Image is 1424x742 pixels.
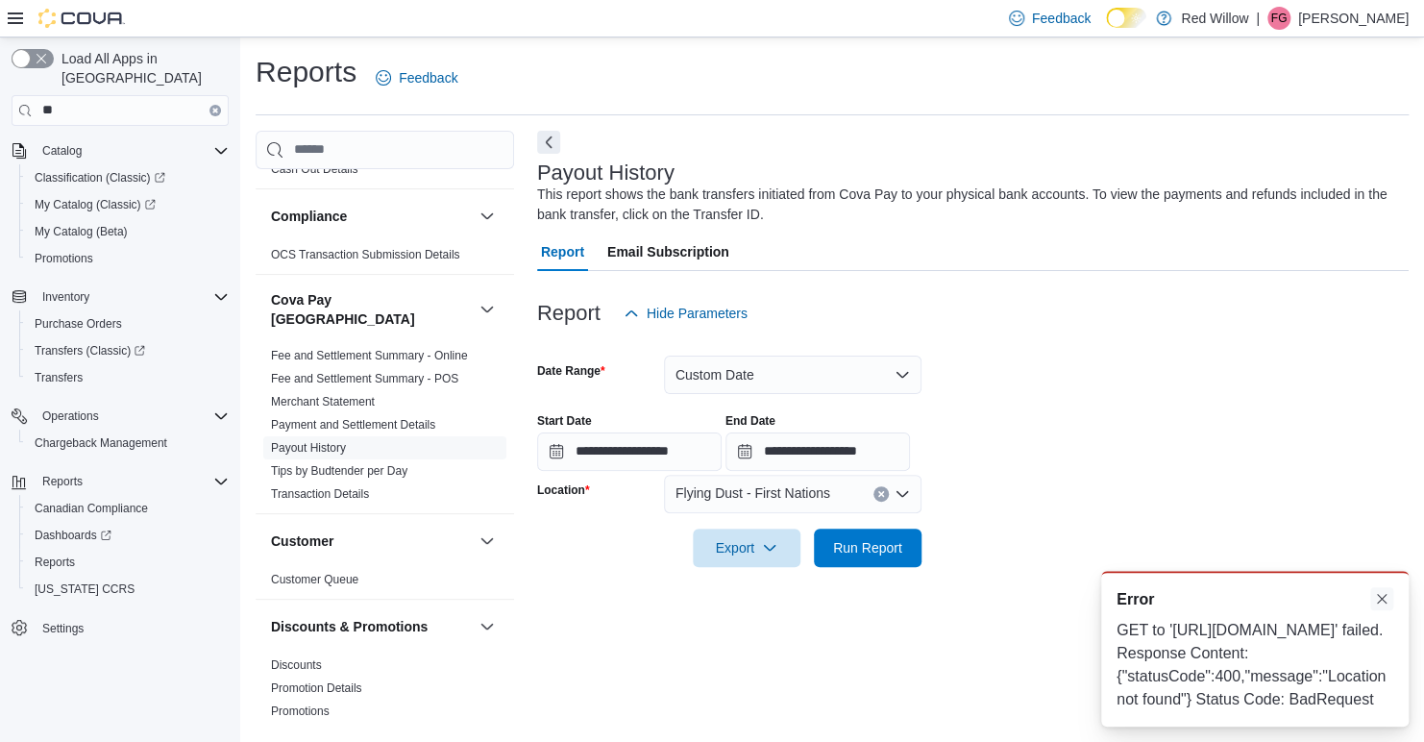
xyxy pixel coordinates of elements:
[35,617,91,640] a: Settings
[35,405,107,428] button: Operations
[35,616,229,640] span: Settings
[271,532,333,551] h3: Customer
[704,529,789,567] span: Export
[35,251,93,266] span: Promotions
[675,482,830,505] span: Flying Dust - First Nations
[27,312,229,335] span: Purchase Orders
[271,704,330,719] span: Promotions
[35,285,97,309] button: Inventory
[399,68,457,87] span: Feedback
[19,549,236,576] button: Reports
[1032,9,1091,28] span: Feedback
[35,405,229,428] span: Operations
[814,529,921,567] button: Run Report
[19,337,236,364] a: Transfers (Classic)
[271,680,362,696] span: Promotion Details
[271,705,330,718] a: Promotions
[271,348,468,363] span: Fee and Settlement Summary - Online
[35,501,148,516] span: Canadian Compliance
[271,372,458,385] a: Fee and Settlement Summary - POS
[256,568,514,599] div: Customer
[42,621,84,636] span: Settings
[42,474,83,489] span: Reports
[27,339,229,362] span: Transfers (Classic)
[35,197,156,212] span: My Catalog (Classic)
[271,161,358,177] span: Cash Out Details
[35,343,145,359] span: Transfers (Classic)
[27,220,135,243] a: My Catalog (Beta)
[271,417,435,433] span: Payment and Settlement Details
[664,356,921,394] button: Custom Date
[4,614,236,642] button: Settings
[4,284,236,310] button: Inventory
[607,233,729,271] span: Email Subscription
[541,233,584,271] span: Report
[271,617,472,636] button: Discounts & Promotions
[647,304,748,323] span: Hide Parameters
[271,486,369,502] span: Transaction Details
[35,470,229,493] span: Reports
[537,363,605,379] label: Date Range
[27,524,119,547] a: Dashboards
[27,524,229,547] span: Dashboards
[35,139,89,162] button: Catalog
[368,59,465,97] a: Feedback
[27,339,153,362] a: Transfers (Classic)
[42,143,82,159] span: Catalog
[256,654,514,730] div: Discounts & Promotions
[271,395,375,408] a: Merchant Statement
[42,408,99,424] span: Operations
[1271,7,1288,30] span: FG
[476,530,499,553] button: Customer
[537,161,675,185] h3: Payout History
[27,166,173,189] a: Classification (Classic)
[35,470,90,493] button: Reports
[256,53,356,91] h1: Reports
[1117,588,1154,611] span: Error
[4,403,236,430] button: Operations
[35,139,229,162] span: Catalog
[537,433,722,471] input: Press the down key to open a popover containing a calendar.
[19,310,236,337] button: Purchase Orders
[27,166,229,189] span: Classification (Classic)
[1106,8,1146,28] input: Dark Mode
[271,441,346,455] a: Payout History
[27,247,229,270] span: Promotions
[27,497,156,520] a: Canadian Compliance
[537,302,601,325] h3: Report
[271,349,468,362] a: Fee and Settlement Summary - Online
[271,658,322,672] a: Discounts
[27,578,142,601] a: [US_STATE] CCRS
[12,130,229,692] nav: Complex example
[35,285,229,309] span: Inventory
[271,440,346,456] span: Payout History
[27,220,229,243] span: My Catalog (Beta)
[1117,588,1393,611] div: Notification
[209,105,221,116] button: Clear input
[19,245,236,272] button: Promotions
[1298,7,1409,30] p: [PERSON_NAME]
[27,193,229,216] span: My Catalog (Classic)
[537,185,1399,225] div: This report shows the bank transfers initiated from Cova Pay to your physical bank accounts. To v...
[35,224,128,239] span: My Catalog (Beta)
[271,617,428,636] h3: Discounts & Promotions
[537,482,590,498] label: Location
[537,131,560,154] button: Next
[476,205,499,228] button: Compliance
[271,418,435,432] a: Payment and Settlement Details
[833,538,902,557] span: Run Report
[19,522,236,549] a: Dashboards
[35,555,75,570] span: Reports
[4,137,236,164] button: Catalog
[35,370,83,385] span: Transfers
[27,366,229,389] span: Transfers
[616,294,755,333] button: Hide Parameters
[35,316,122,332] span: Purchase Orders
[42,289,89,305] span: Inventory
[27,193,163,216] a: My Catalog (Classic)
[271,248,460,261] a: OCS Transaction Submission Details
[19,430,236,457] button: Chargeback Management
[271,532,472,551] button: Customer
[271,290,472,329] button: Cova Pay [GEOGRAPHIC_DATA]
[27,551,229,574] span: Reports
